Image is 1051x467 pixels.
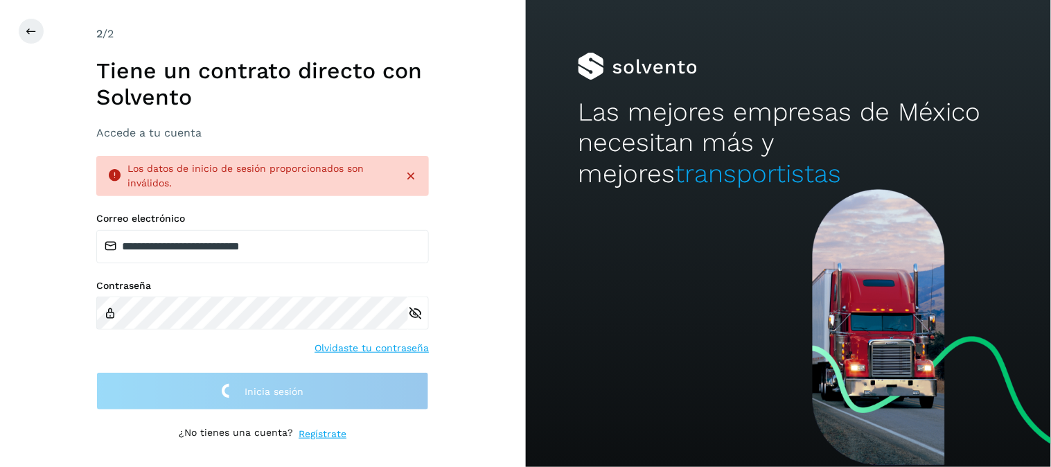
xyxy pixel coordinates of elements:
div: Los datos de inicio de sesión proporcionados son inválidos. [127,161,393,191]
h3: Accede a tu cuenta [96,126,429,139]
label: Correo electrónico [96,213,429,224]
label: Contraseña [96,280,429,292]
h1: Tiene un contrato directo con Solvento [96,58,429,111]
span: transportistas [675,159,841,188]
p: ¿No tienes una cuenta? [179,427,293,441]
a: Regístrate [299,427,346,441]
span: Inicia sesión [245,387,303,396]
h2: Las mejores empresas de México necesitan más y mejores [578,97,998,189]
button: Inicia sesión [96,372,429,410]
a: Olvidaste tu contraseña [315,341,429,355]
